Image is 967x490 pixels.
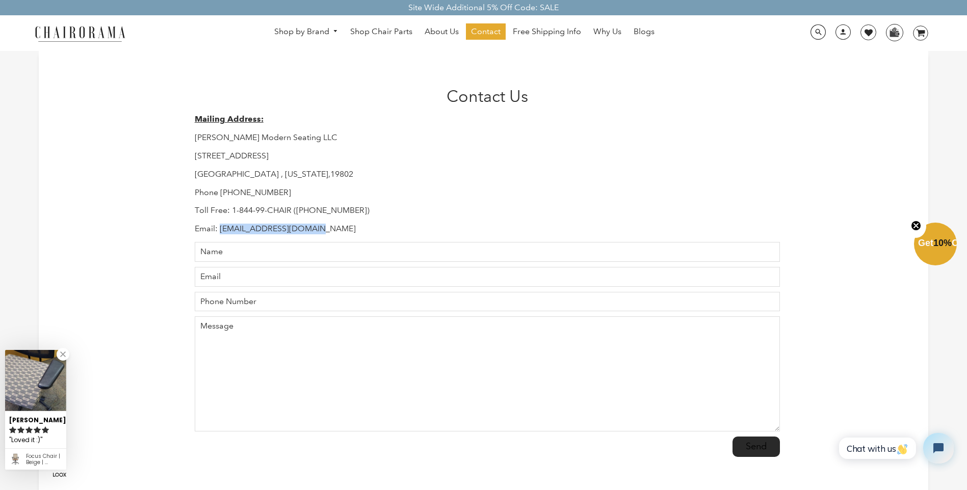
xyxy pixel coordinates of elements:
p: Toll Free: 1-844-99-CHAIR ([PHONE_NUMBER]) [195,205,780,216]
a: Free Shipping Info [508,23,586,40]
a: Contact [466,23,506,40]
button: Close teaser [906,214,926,238]
p: [PERSON_NAME] Modern Seating LLC [195,132,780,143]
nav: DesktopNavigation [174,23,754,42]
a: About Us [420,23,464,40]
svg: rating icon full [9,426,16,433]
h1: Contact Us [195,87,780,106]
div: [PERSON_NAME] [9,412,62,425]
img: Harry S. review of Focus Chair | Beige | (Renewed) [5,350,66,411]
input: Send [733,437,780,457]
a: Blogs [629,23,660,40]
input: Name [195,242,780,262]
p: [STREET_ADDRESS] [195,151,780,161]
a: Why Us [588,23,626,40]
span: Get Off [918,238,965,248]
img: chairorama [29,24,131,42]
a: Shop Chair Parts [345,23,417,40]
p: Email: [EMAIL_ADDRESS][DOMAIN_NAME] [195,224,780,234]
p: [GEOGRAPHIC_DATA] , [US_STATE],19802 [195,169,780,180]
svg: rating icon full [34,426,41,433]
div: Loved it :) [9,434,62,446]
iframe: Tidio Chat [828,424,962,472]
p: Phone [PHONE_NUMBER] [195,187,780,198]
input: Phone Number [195,292,780,312]
div: Focus Chair | Beige | (Renewed) [26,453,62,466]
div: Get10%OffClose teaser [914,224,957,266]
span: Contact [471,26,501,37]
span: Free Shipping Info [513,26,581,37]
span: Why Us [593,26,621,37]
strong: Mailing Address: [195,114,264,124]
span: Blogs [634,26,655,37]
img: WhatsApp_Image_2024-07-12_at_16.23.01.webp [886,24,902,40]
span: About Us [425,26,459,37]
input: Email [195,267,780,287]
svg: rating icon full [25,426,33,433]
span: Shop Chair Parts [350,26,412,37]
svg: rating icon full [42,426,49,433]
a: Shop by Brand [269,24,344,40]
svg: rating icon full [17,426,24,433]
span: 10% [933,238,952,248]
